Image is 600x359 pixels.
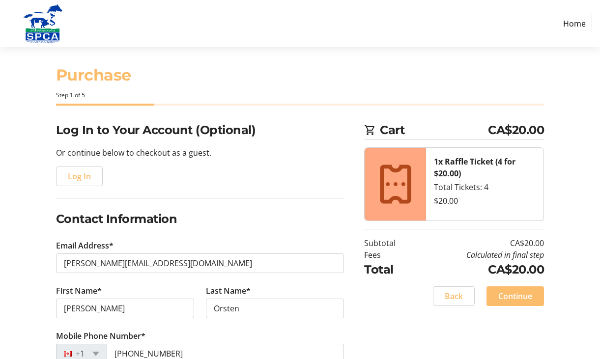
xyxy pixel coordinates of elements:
span: Cart [380,121,488,139]
td: Total [364,261,416,278]
div: $20.00 [434,195,536,207]
span: Log In [68,170,91,182]
a: Home [557,14,592,33]
label: Last Name* [206,285,251,297]
p: Or continue below to checkout as a guest. [56,147,344,159]
td: Fees [364,249,416,261]
label: Email Address* [56,240,114,251]
button: Continue [486,286,544,306]
button: Log In [56,166,103,186]
h1: Purchase [56,63,544,87]
h2: Contact Information [56,210,344,228]
label: First Name* [56,285,102,297]
div: Total Tickets: 4 [434,181,536,193]
td: CA$20.00 [416,237,544,249]
div: Step 1 of 5 [56,91,544,100]
label: Mobile Phone Number* [56,330,145,342]
img: Alberta SPCA's Logo [8,4,78,43]
td: CA$20.00 [416,261,544,278]
button: Back [433,286,475,306]
td: Calculated in final step [416,249,544,261]
h2: Log In to Your Account (Optional) [56,121,344,139]
span: Back [445,290,463,302]
strong: 1x Raffle Ticket (4 for $20.00) [434,156,515,179]
td: Subtotal [364,237,416,249]
span: CA$20.00 [488,121,544,139]
span: Continue [498,290,532,302]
